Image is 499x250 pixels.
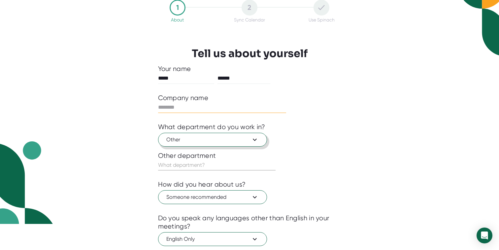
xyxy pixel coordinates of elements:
span: Other [166,136,259,144]
span: Someone recommended [166,193,259,201]
div: About [171,17,184,22]
span: English Only [166,235,259,243]
button: Other [158,133,267,147]
div: Open Intercom Messenger [477,228,492,243]
div: Other department [158,152,341,160]
div: Sync Calendar [234,17,265,22]
div: Do you speak any languages other than English in your meetings? [158,214,341,231]
div: What department do you work in? [158,123,265,131]
input: What department? [158,160,276,170]
button: Someone recommended [158,190,267,204]
div: Company name [158,94,209,102]
div: Use Spinach [309,17,335,22]
button: English Only [158,232,267,246]
div: Your name [158,65,341,73]
h3: Tell us about yourself [192,47,308,60]
div: How did you hear about us? [158,180,246,189]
